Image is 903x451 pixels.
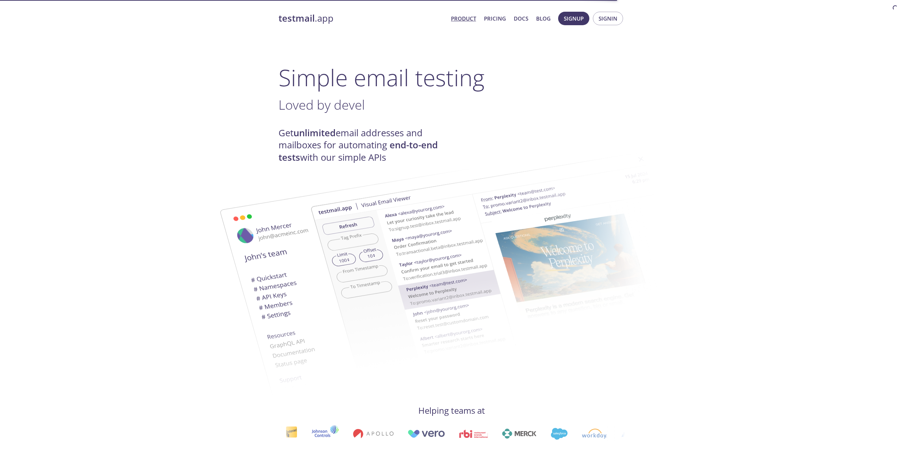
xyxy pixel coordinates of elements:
img: salesforce [511,428,528,440]
a: Pricing [484,14,506,23]
img: apollo [313,429,354,439]
img: testmail-email-viewer [310,141,694,381]
strong: unlimited [293,127,336,139]
a: testmail.app [279,12,445,24]
img: atlassian [582,429,627,439]
img: johnsoncontrols [272,425,299,442]
button: Signin [593,12,623,25]
h4: Helping teams at [279,405,625,416]
span: Signup [564,14,584,23]
a: Blog [536,14,551,23]
h4: Get email addresses and mailboxes for automating with our simple APIs [279,127,452,164]
strong: testmail [279,12,315,24]
a: Docs [514,14,528,23]
img: vero [368,430,406,438]
img: rbi [420,430,448,438]
span: Loved by devel [279,96,365,114]
span: Signin [599,14,617,23]
img: testmail-email-viewer [193,164,577,405]
img: workday [543,429,568,439]
button: Signup [558,12,589,25]
a: Product [451,14,476,23]
strong: end-to-end tests [279,139,438,163]
h1: Simple email testing [279,64,625,91]
img: merck [462,429,497,439]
